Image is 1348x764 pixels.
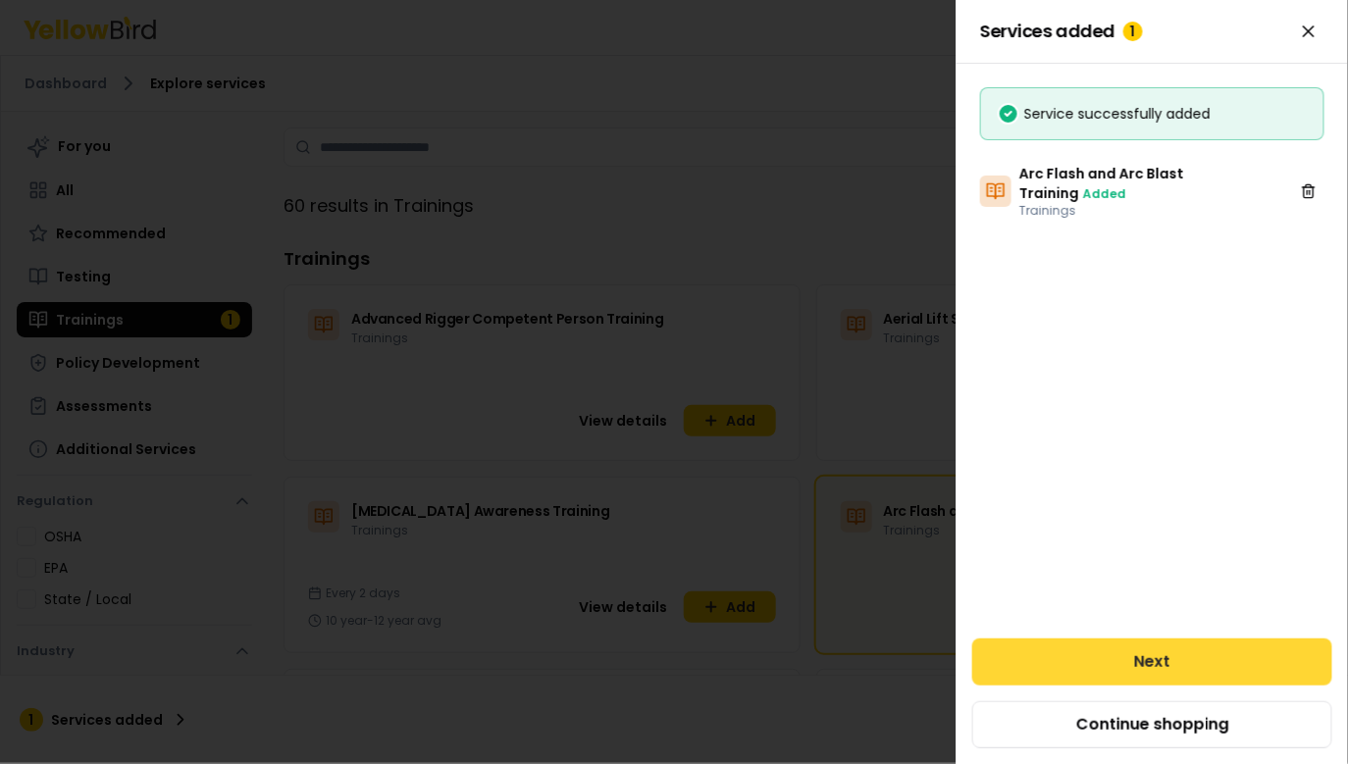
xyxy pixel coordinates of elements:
[1123,22,1143,41] div: 1
[1083,185,1126,202] span: Added
[972,638,1332,686] button: Next
[980,22,1143,41] span: Services added
[1019,203,1286,219] p: Trainings
[1293,16,1324,47] button: Close
[972,701,1332,748] button: Continue shopping
[1019,164,1286,203] h3: Arc Flash and Arc Blast Training
[997,104,1308,124] div: Service successfully added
